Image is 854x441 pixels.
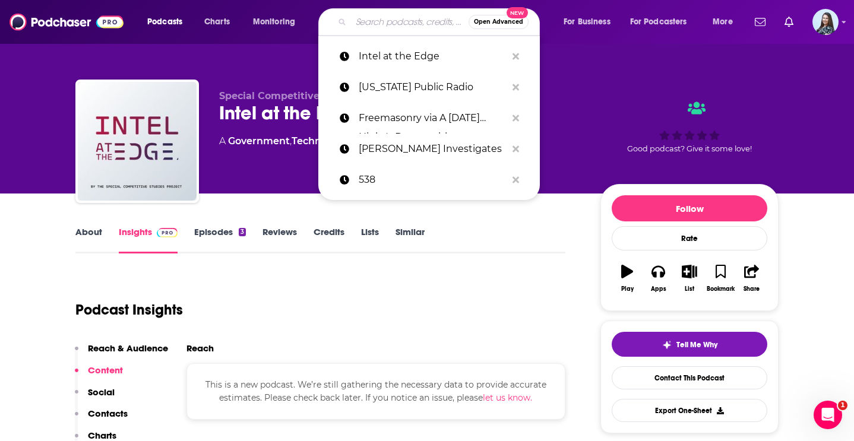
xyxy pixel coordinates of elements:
[564,14,611,30] span: For Business
[194,226,246,253] a: Episodes3
[139,12,198,31] button: open menu
[744,285,760,293] div: Share
[228,135,290,147] a: Government
[359,103,507,134] p: Freemasonry via A Midsummer Night's Dream with Robert Frederick of the Hidden Life is Best Podcast.
[157,228,178,237] img: Podchaser Pro
[627,144,752,153] span: Good podcast? Give it some love!
[359,164,507,195] p: 538
[361,226,379,253] a: Lists
[318,103,540,134] a: Freemasonry via A [DATE] Night's Dream with [PERSON_NAME] of the Hidden Life is Best Podcast.
[838,401,847,410] span: 1
[318,164,540,195] a: 538
[704,12,748,31] button: open menu
[75,342,168,364] button: Reach & Audience
[330,8,551,36] div: Search podcasts, credits, & more...
[75,301,183,319] h1: Podcast Insights
[147,14,182,30] span: Podcasts
[662,340,672,350] img: tell me why sparkle
[612,332,767,357] button: tell me why sparkleTell Me Why
[507,7,528,18] span: New
[88,386,115,398] p: Social
[219,90,434,101] span: Special Competitive Studies Project - SCSP
[736,257,767,300] button: Share
[643,257,673,300] button: Apps
[88,430,116,441] p: Charts
[612,257,643,300] button: Play
[75,408,128,430] button: Contacts
[469,15,529,29] button: Open AdvancedNew
[812,9,839,35] img: User Profile
[600,90,779,164] div: Good podcast? Give it some love!
[318,41,540,72] a: Intel at the Edge
[75,364,123,386] button: Content
[205,379,546,403] span: This is a new podcast. We’re still gathering the necessary data to provide accurate estimates. Pl...
[204,14,230,30] span: Charts
[318,72,540,103] a: [US_STATE] Public Radio
[314,226,344,253] a: Credits
[713,14,733,30] span: More
[88,364,123,376] p: Content
[474,19,523,25] span: Open Advanced
[555,12,625,31] button: open menu
[351,12,469,31] input: Search podcasts, credits, & more...
[621,285,634,293] div: Play
[197,12,237,31] a: Charts
[674,257,705,300] button: List
[705,257,736,300] button: Bookmark
[750,12,770,32] a: Show notifications dropdown
[651,285,666,293] div: Apps
[814,401,842,429] iframe: Intercom live chat
[359,72,507,103] p: Texas Public Radio
[396,226,425,253] a: Similar
[75,386,115,408] button: Social
[359,134,507,164] p: William Ramsey Investigates
[812,9,839,35] button: Show profile menu
[239,228,246,236] div: 3
[780,12,798,32] a: Show notifications dropdown
[359,41,507,72] p: Intel at the Edge
[75,226,102,253] a: About
[483,391,532,404] button: let us know.
[253,14,295,30] span: Monitoring
[119,226,178,253] a: InsightsPodchaser Pro
[10,11,124,33] img: Podchaser - Follow, Share and Rate Podcasts
[78,82,197,201] img: Intel at the Edge
[186,342,214,354] h2: Reach
[630,14,687,30] span: For Podcasters
[612,399,767,422] button: Export One-Sheet
[685,285,694,293] div: List
[262,226,297,253] a: Reviews
[292,135,348,147] a: Technology
[219,134,455,148] div: A podcast
[88,342,168,354] p: Reach & Audience
[612,366,767,389] a: Contact This Podcast
[612,226,767,250] div: Rate
[622,12,704,31] button: open menu
[318,134,540,164] a: [PERSON_NAME] Investigates
[290,135,292,147] span: ,
[676,340,717,350] span: Tell Me Why
[812,9,839,35] span: Logged in as brookefortierpr
[245,12,311,31] button: open menu
[707,285,735,293] div: Bookmark
[612,195,767,221] button: Follow
[88,408,128,419] p: Contacts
